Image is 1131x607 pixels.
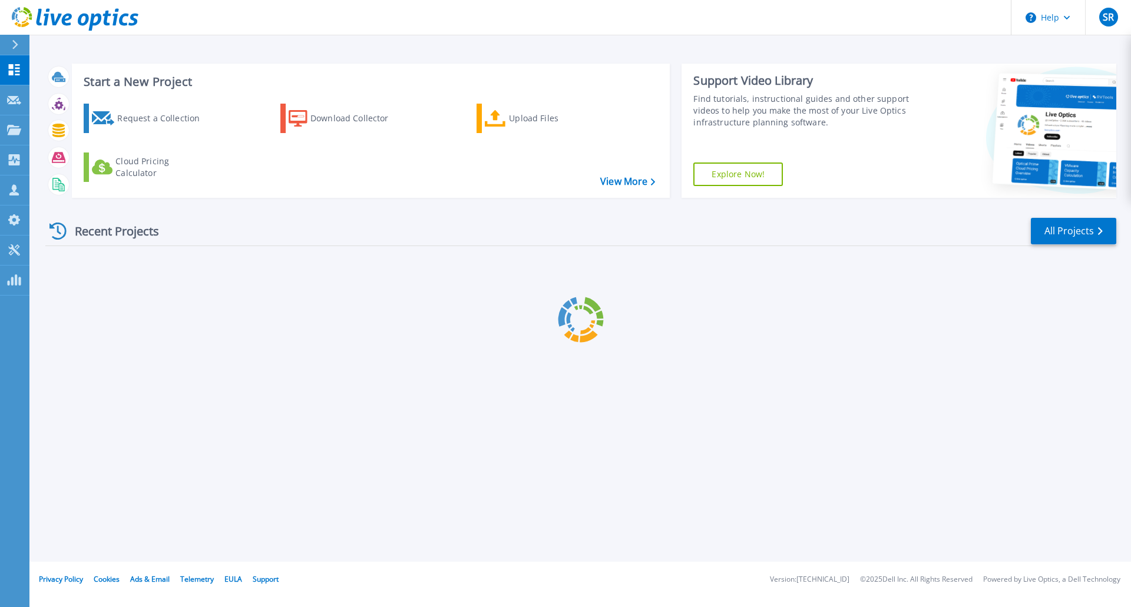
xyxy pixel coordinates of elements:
div: Download Collector [310,107,405,130]
a: Download Collector [280,104,412,133]
div: Cloud Pricing Calculator [115,155,210,179]
a: Telemetry [180,574,214,584]
a: Ads & Email [130,574,170,584]
a: All Projects [1031,218,1116,244]
a: Cookies [94,574,120,584]
div: Upload Files [509,107,603,130]
a: Explore Now! [693,162,783,186]
a: EULA [224,574,242,584]
h3: Start a New Project [84,75,655,88]
a: Support [253,574,279,584]
li: © 2025 Dell Inc. All Rights Reserved [860,576,973,583]
li: Powered by Live Optics, a Dell Technology [983,576,1120,583]
div: Request a Collection [117,107,211,130]
span: SR [1103,12,1114,22]
a: Upload Files [477,104,608,133]
a: View More [600,176,655,187]
div: Recent Projects [45,217,175,246]
a: Privacy Policy [39,574,83,584]
div: Find tutorials, instructional guides and other support videos to help you make the most of your L... [693,93,915,128]
a: Cloud Pricing Calculator [84,152,215,182]
a: Request a Collection [84,104,215,133]
div: Support Video Library [693,73,915,88]
li: Version: [TECHNICAL_ID] [770,576,849,583]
